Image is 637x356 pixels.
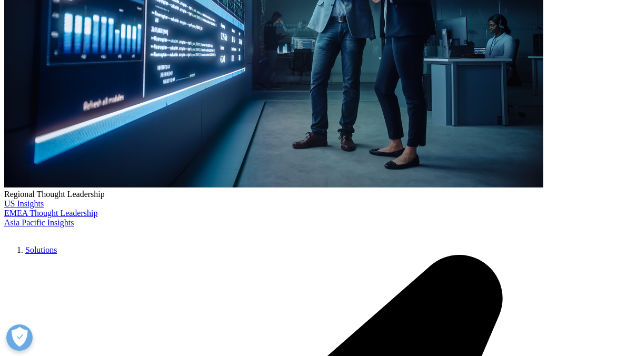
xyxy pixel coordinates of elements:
a: EMEA Thought Leadership [4,209,97,217]
a: Asia Pacific Insights [4,218,74,227]
button: Open Preferences [6,324,33,351]
div: Regional Thought Leadership [4,190,633,199]
a: US Insights [4,199,44,208]
a: Solutions [25,245,57,254]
